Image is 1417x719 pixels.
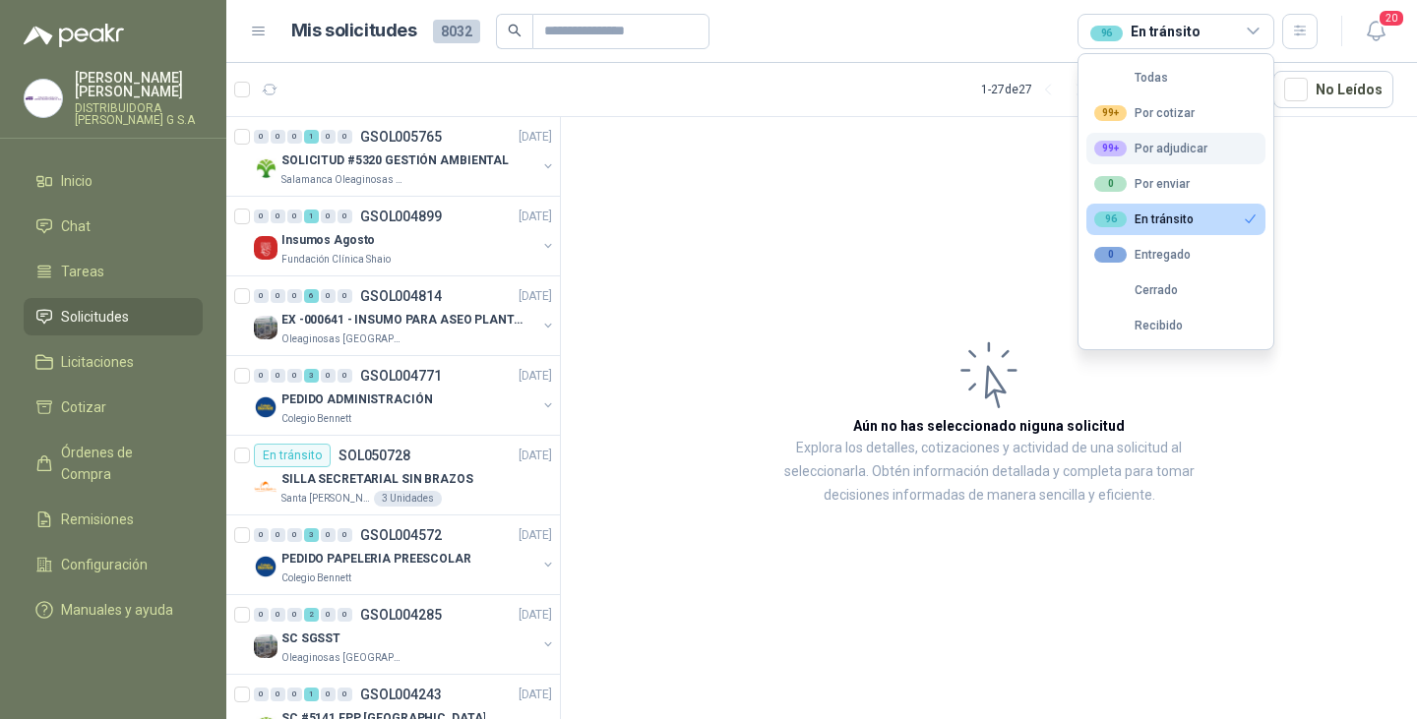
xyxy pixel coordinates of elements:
[254,528,269,542] div: 0
[1358,14,1393,49] button: 20
[1094,176,1127,192] div: 0
[374,491,442,507] div: 3 Unidades
[254,634,277,658] img: Company Logo
[508,24,522,37] span: search
[338,369,352,383] div: 0
[75,71,203,98] p: [PERSON_NAME] [PERSON_NAME]
[61,306,129,328] span: Solicitudes
[304,210,319,223] div: 1
[254,608,269,622] div: 0
[254,130,269,144] div: 0
[304,289,319,303] div: 6
[1086,310,1265,341] button: Recibido
[1094,176,1190,192] div: Por enviar
[1094,247,1191,263] div: Entregado
[304,528,319,542] div: 3
[981,74,1095,105] div: 1 - 27 de 27
[61,509,134,530] span: Remisiones
[287,528,302,542] div: 0
[271,528,285,542] div: 0
[271,369,285,383] div: 0
[24,389,203,426] a: Cotizar
[338,130,352,144] div: 0
[24,546,203,583] a: Configuración
[304,130,319,144] div: 1
[281,570,351,586] p: Colegio Bennett
[321,688,336,701] div: 0
[254,603,556,666] a: 0 0 0 2 0 0 GSOL004285[DATE] Company LogoSC SGSSTOleaginosas [GEOGRAPHIC_DATA][PERSON_NAME]
[254,236,277,260] img: Company Logo
[360,608,442,622] p: GSOL004285
[519,606,552,625] p: [DATE]
[24,298,203,335] a: Solicitudes
[1086,204,1265,235] button: 96En tránsito
[1094,141,1207,156] div: Por adjudicar
[853,415,1125,437] h3: Aún no has seleccionado niguna solicitud
[321,210,336,223] div: 0
[1094,105,1195,121] div: Por cotizar
[24,501,203,538] a: Remisiones
[271,289,285,303] div: 0
[1086,133,1265,164] button: 99+Por adjudicar
[1094,211,1194,227] div: En tránsito
[24,343,203,381] a: Licitaciones
[254,125,556,188] a: 0 0 0 1 0 0 GSOL005765[DATE] Company LogoSOLICITUD #5320 GESTIÓN AMBIENTALSalamanca Oleaginosas SAS
[304,369,319,383] div: 3
[1086,62,1265,93] button: Todas
[1090,21,1200,42] div: En tránsito
[360,210,442,223] p: GSOL004899
[519,128,552,147] p: [DATE]
[519,367,552,386] p: [DATE]
[25,80,62,117] img: Company Logo
[287,210,302,223] div: 0
[271,130,285,144] div: 0
[1094,211,1127,227] div: 96
[338,608,352,622] div: 0
[291,17,417,45] h1: Mis solicitudes
[281,550,471,569] p: PEDIDO PAPELERIA PREESCOLAR
[254,316,277,339] img: Company Logo
[287,688,302,701] div: 0
[338,528,352,542] div: 0
[1094,319,1183,332] div: Recibido
[281,231,375,250] p: Insumos Agosto
[304,688,319,701] div: 1
[61,599,173,621] span: Manuales y ayuda
[254,444,331,467] div: En tránsito
[1086,168,1265,200] button: 0Por enviar
[254,395,277,419] img: Company Logo
[287,369,302,383] div: 0
[519,447,552,465] p: [DATE]
[339,449,410,462] p: SOL050728
[254,156,277,180] img: Company Logo
[281,390,432,409] p: PEDIDO ADMINISTRACIÓN
[519,287,552,306] p: [DATE]
[758,437,1220,508] p: Explora los detalles, cotizaciones y actividad de una solicitud al seleccionarla. Obtén informaci...
[1378,9,1405,28] span: 20
[360,130,442,144] p: GSOL005765
[519,526,552,545] p: [DATE]
[24,162,203,200] a: Inicio
[254,205,556,268] a: 0 0 0 1 0 0 GSOL004899[DATE] Company LogoInsumos AgostoFundación Clínica Shaio
[254,210,269,223] div: 0
[254,364,556,427] a: 0 0 0 3 0 0 GSOL004771[DATE] Company LogoPEDIDO ADMINISTRACIÓNColegio Bennett
[1090,26,1123,41] div: 96
[1086,274,1265,306] button: Cerrado
[304,608,319,622] div: 2
[254,555,277,578] img: Company Logo
[24,591,203,629] a: Manuales y ayuda
[61,442,184,485] span: Órdenes de Compra
[1086,97,1265,129] button: 99+Por cotizar
[1086,239,1265,270] button: 0Entregado
[254,369,269,383] div: 0
[338,289,352,303] div: 0
[1094,247,1127,263] div: 0
[61,261,104,282] span: Tareas
[24,24,124,47] img: Logo peakr
[287,289,302,303] div: 0
[75,102,203,126] p: DISTRIBUIDORA [PERSON_NAME] G S.A
[226,436,560,515] a: En tránsitoSOL050728[DATE] Company LogoSILLA SECRETARIAL SIN BRAZOSSanta [PERSON_NAME]3 Unidades
[321,528,336,542] div: 0
[61,554,148,575] span: Configuración
[24,208,203,245] a: Chat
